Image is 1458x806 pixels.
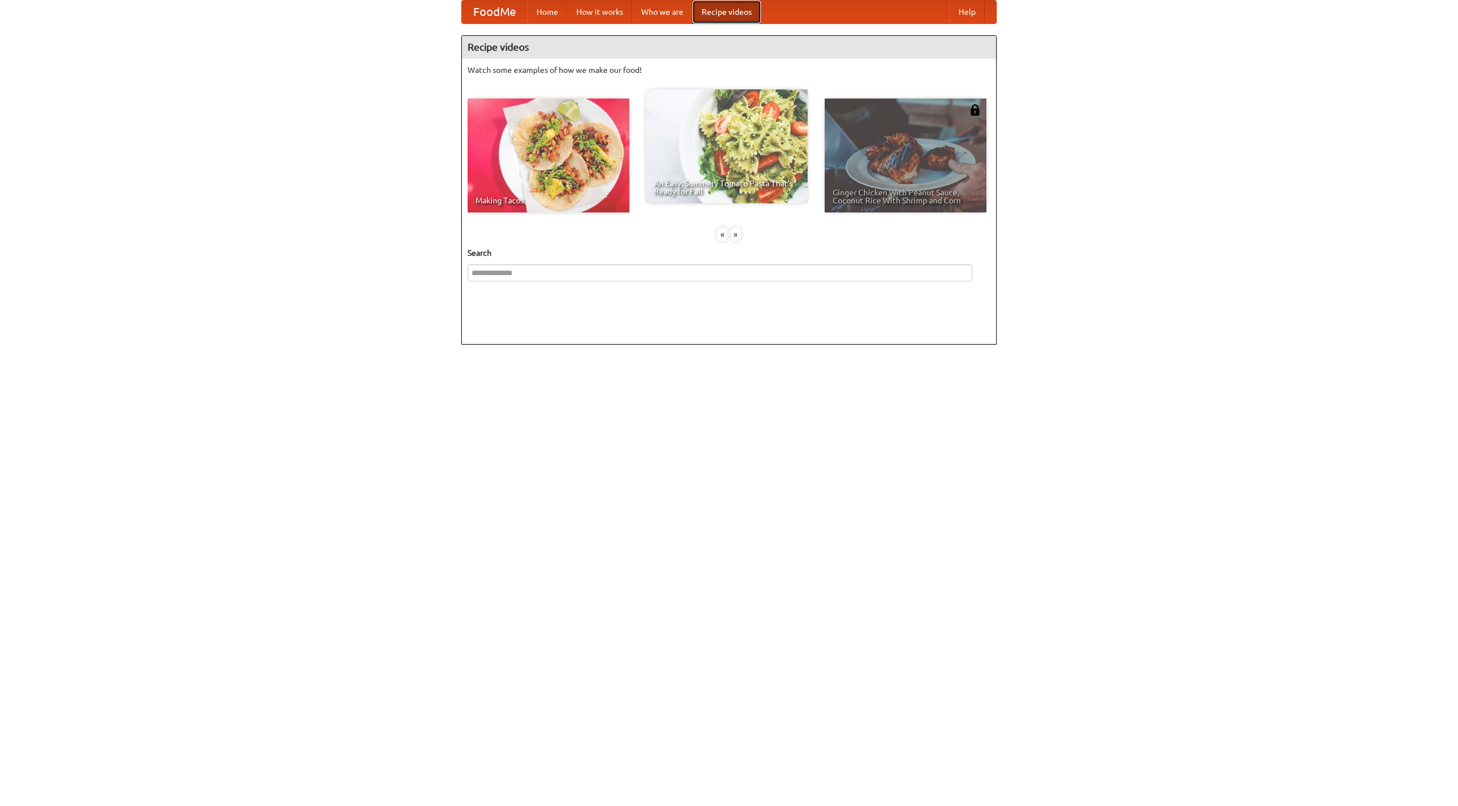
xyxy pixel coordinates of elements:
a: FoodMe [462,1,527,23]
a: Help [949,1,985,23]
span: An Easy, Summery Tomato Pasta That's Ready for Fall [654,179,800,195]
h4: Recipe videos [462,36,996,59]
a: Making Tacos [468,99,629,212]
a: Who we are [632,1,693,23]
a: Recipe videos [693,1,761,23]
span: Making Tacos [476,197,621,204]
h5: Search [468,247,990,259]
div: » [731,227,741,242]
p: Watch some examples of how we make our food! [468,64,990,76]
div: « [717,227,727,242]
img: 483408.png [969,104,981,116]
a: An Easy, Summery Tomato Pasta That's Ready for Fall [646,89,808,203]
a: Home [527,1,567,23]
a: How it works [567,1,632,23]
